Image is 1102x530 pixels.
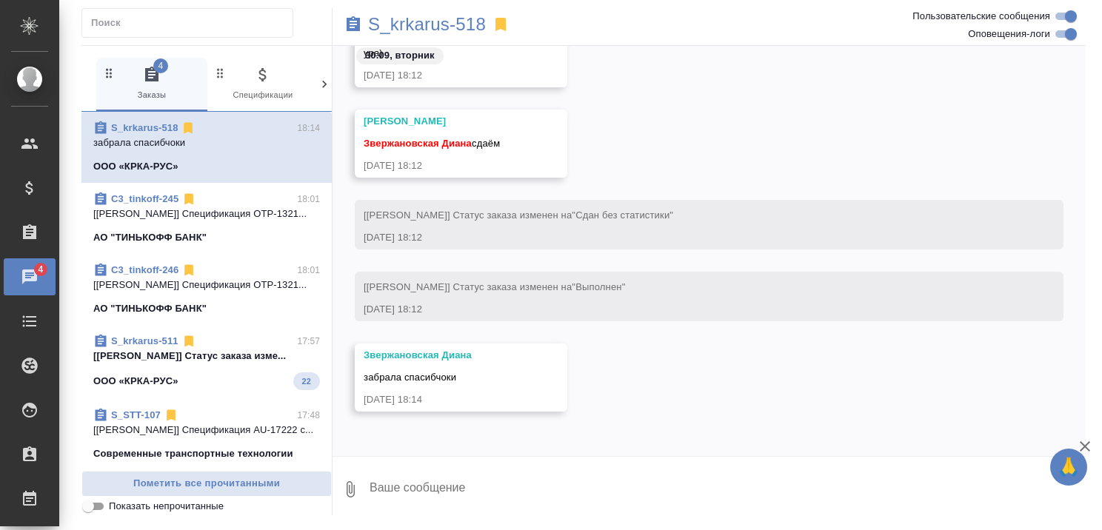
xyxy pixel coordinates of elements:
div: C3_tinkoff-24518:01[[PERSON_NAME]] Спецификация OTP-1321...АО "ТИНЬКОФФ БАНК" [81,183,332,254]
span: Спецификации [213,66,313,102]
span: Пользовательские сообщения [912,9,1050,24]
p: 18:01 [297,263,320,278]
span: сдаём [364,138,500,149]
button: 🙏 [1050,449,1087,486]
svg: Отписаться [181,121,196,135]
div: S_krkarus-51818:14забрала спасибчокиООО «КРКА-РУС» [81,112,332,183]
svg: Отписаться [164,408,178,423]
p: [[PERSON_NAME]] Спецификация AU-17222 с... [93,423,320,437]
p: 30.09, вторник [365,48,435,63]
a: C3_tinkoff-246 [111,264,178,275]
div: [DATE] 18:12 [364,302,1012,317]
p: 18:14 [297,121,320,135]
a: S_krkarus-518 [368,17,486,32]
span: Оповещения-логи [968,27,1050,41]
span: забрала спасибчоки [364,372,456,383]
span: Звержановская Диана [364,138,472,149]
a: S_krkarus-518 [111,122,178,133]
span: 4 [153,58,168,73]
a: S_krkarus-511 [111,335,178,346]
a: 4 [4,258,56,295]
p: 18:01 [297,192,320,207]
span: "Сдан без статистики" [572,209,673,221]
span: [[PERSON_NAME]] Статус заказа изменен на [364,281,625,292]
div: [DATE] 18:12 [364,230,1012,245]
svg: Зажми и перетащи, чтобы поменять порядок вкладок [213,66,227,80]
span: "Выполнен" [572,281,625,292]
div: [DATE] 18:12 [364,68,515,83]
p: АО "ТИНЬКОФФ БАНК" [93,301,207,316]
p: 17:57 [297,334,320,349]
p: Современные транспортные технологии [93,446,293,461]
p: [[PERSON_NAME]] Статус заказа изме... [93,349,320,363]
svg: Отписаться [181,192,196,207]
p: [[PERSON_NAME]] Спецификация OTP-1321... [93,278,320,292]
div: S_STT-10717:48[[PERSON_NAME]] Спецификация AU-17222 с...Современные транспортные технологии [81,399,332,470]
button: Пометить все прочитанными [81,471,332,497]
div: C3_tinkoff-24618:01[[PERSON_NAME]] Спецификация OTP-1321...АО "ТИНЬКОФФ БАНК" [81,254,332,325]
a: C3_tinkoff-245 [111,193,178,204]
p: ООО «КРКА-РУС» [93,159,178,174]
p: АО "ТИНЬКОФФ БАНК" [93,230,207,245]
span: Заказы [102,66,201,102]
div: S_krkarus-51117:57[[PERSON_NAME]] Статус заказа изме...ООО «КРКА-РУС»22 [81,325,332,399]
a: S_STT-107 [111,409,161,420]
div: Звержановская Диана [364,348,515,363]
span: 22 [293,374,320,389]
span: 🙏 [1056,452,1081,483]
svg: Отписаться [181,263,196,278]
p: ООО «КРКА-РУС» [93,374,178,389]
span: [[PERSON_NAME]] Статус заказа изменен на [364,209,673,221]
div: [DATE] 18:12 [364,158,515,173]
input: Поиск [91,13,293,33]
span: 4 [29,262,52,277]
p: забрала спасибчоки [93,135,320,150]
p: [[PERSON_NAME]] Спецификация OTP-1321... [93,207,320,221]
p: 17:48 [297,408,320,423]
span: Пометить все прочитанными [90,475,324,492]
div: [DATE] 18:14 [364,392,515,407]
span: Показать непрочитанные [109,499,224,514]
div: [PERSON_NAME] [364,114,515,129]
